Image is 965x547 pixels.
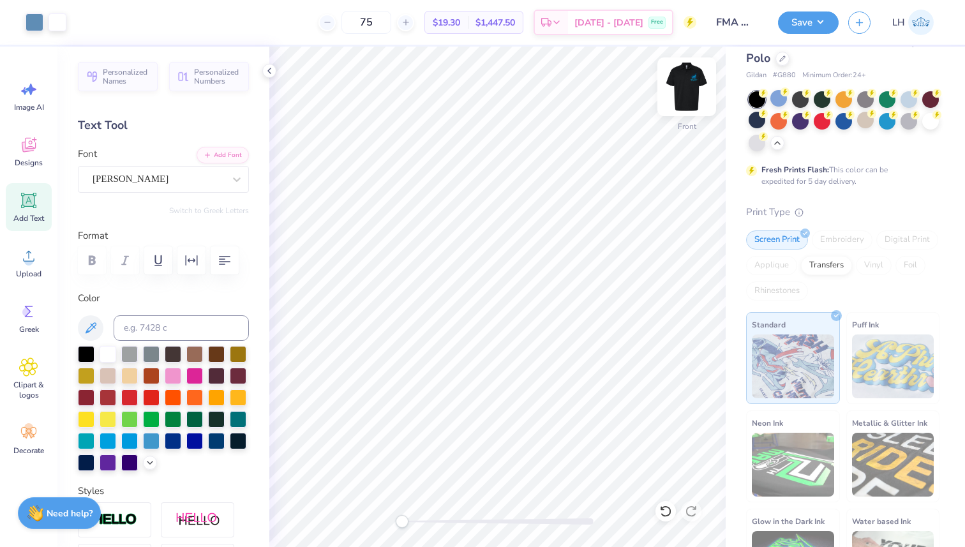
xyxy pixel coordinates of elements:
[13,446,44,456] span: Decorate
[475,16,515,29] span: $1,447.50
[13,213,44,223] span: Add Text
[812,230,872,250] div: Embroidery
[78,117,249,134] div: Text Tool
[396,515,408,528] div: Accessibility label
[706,10,768,35] input: Untitled Design
[93,513,137,527] img: Stroke
[103,68,150,86] span: Personalized Names
[19,324,39,334] span: Greek
[801,256,852,275] div: Transfers
[15,158,43,168] span: Designs
[78,291,249,306] label: Color
[852,416,927,430] span: Metallic & Glitter Ink
[78,147,97,161] label: Font
[761,164,918,187] div: This color can be expedited for 5 day delivery.
[16,269,41,279] span: Upload
[433,16,460,29] span: $19.30
[14,102,44,112] span: Image AI
[856,256,892,275] div: Vinyl
[78,484,104,498] label: Styles
[852,514,911,528] span: Water based Ink
[852,433,934,497] img: Metallic & Glitter Ink
[752,334,834,398] img: Standard
[169,62,249,91] button: Personalized Numbers
[651,18,663,27] span: Free
[752,416,783,430] span: Neon Ink
[852,334,934,398] img: Puff Ink
[197,147,249,163] button: Add Font
[746,205,939,220] div: Print Type
[876,230,938,250] div: Digital Print
[8,380,50,400] span: Clipart & logos
[773,70,796,81] span: # G880
[78,62,158,91] button: Personalized Names
[895,256,925,275] div: Foil
[169,206,249,216] button: Switch to Greek Letters
[908,10,934,35] img: Logan Ho
[752,433,834,497] img: Neon Ink
[752,514,825,528] span: Glow in the Dark Ink
[761,165,829,175] strong: Fresh Prints Flash:
[892,15,905,30] span: LH
[886,10,939,35] a: LH
[661,61,712,112] img: Front
[194,68,241,86] span: Personalized Numbers
[341,11,391,34] input: – –
[574,16,643,29] span: [DATE] - [DATE]
[176,512,220,528] img: Shadow
[778,11,839,34] button: Save
[746,281,808,301] div: Rhinestones
[114,315,249,341] input: e.g. 7428 c
[746,70,767,81] span: Gildan
[47,507,93,520] strong: Need help?
[746,230,808,250] div: Screen Print
[802,70,866,81] span: Minimum Order: 24 +
[746,256,797,275] div: Applique
[78,229,249,243] label: Format
[678,121,696,132] div: Front
[752,318,786,331] span: Standard
[852,318,879,331] span: Puff Ink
